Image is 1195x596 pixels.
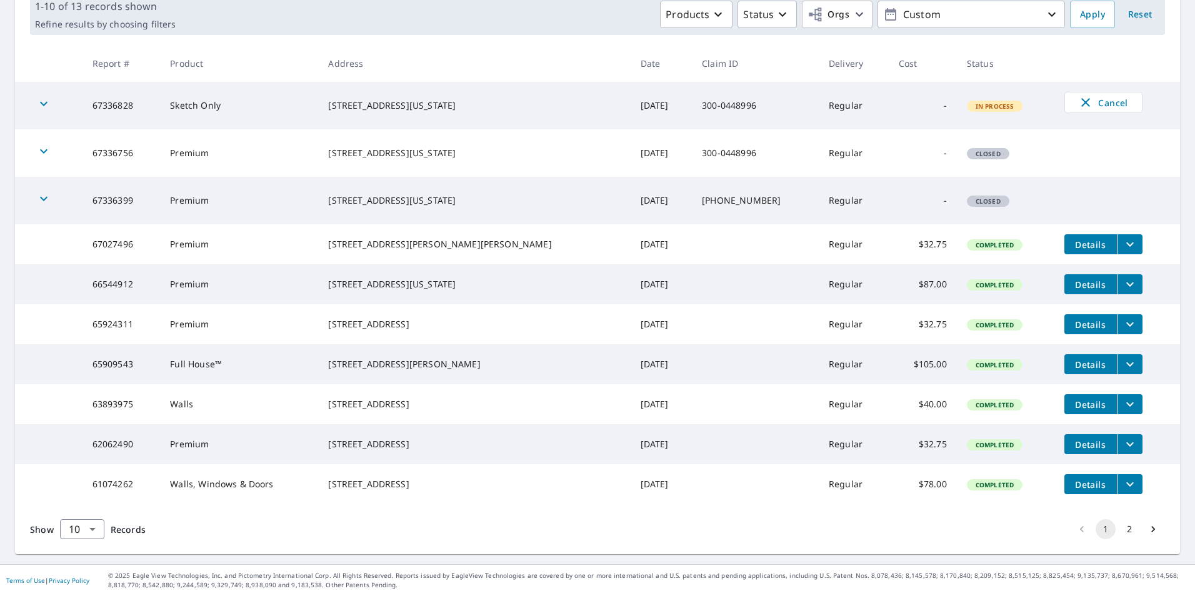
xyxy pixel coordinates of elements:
span: Completed [968,440,1021,449]
th: Cost [889,45,957,82]
td: [DATE] [631,129,692,177]
button: detailsBtn-65909543 [1064,354,1117,374]
td: Premium [160,424,318,464]
span: Details [1072,239,1109,251]
div: Show 10 records [60,519,104,539]
a: Privacy Policy [49,576,89,585]
span: Closed [968,197,1008,206]
td: $32.75 [889,304,957,344]
p: Custom [898,4,1044,26]
td: 65924311 [82,304,161,344]
td: Walls [160,384,318,424]
span: Completed [968,480,1021,489]
td: Premium [160,129,318,177]
div: [STREET_ADDRESS] [328,478,620,490]
span: Details [1072,279,1109,291]
span: Cancel [1077,95,1129,110]
button: detailsBtn-61074262 [1064,474,1117,494]
th: Status [957,45,1054,82]
td: 63893975 [82,384,161,424]
span: Details [1072,479,1109,490]
button: Apply [1070,1,1115,28]
td: Regular [819,464,889,504]
div: 10 [60,512,104,547]
a: Terms of Use [6,576,45,585]
span: Apply [1080,7,1105,22]
button: filesDropdownBtn-61074262 [1117,474,1142,494]
span: Details [1072,319,1109,330]
button: Reset [1120,1,1160,28]
td: [DATE] [631,177,692,224]
td: $32.75 [889,424,957,464]
td: Premium [160,177,318,224]
td: [DATE] [631,304,692,344]
td: $87.00 [889,264,957,304]
td: [PHONE_NUMBER] [692,177,819,224]
div: [STREET_ADDRESS][US_STATE] [328,278,620,291]
button: Custom [877,1,1065,28]
nav: pagination navigation [1070,519,1165,539]
p: | [6,577,89,584]
td: 300-0448996 [692,129,819,177]
button: Orgs [802,1,872,28]
span: In Process [968,102,1022,111]
td: [DATE] [631,384,692,424]
td: 67336399 [82,177,161,224]
td: Regular [819,82,889,129]
td: [DATE] [631,424,692,464]
th: Address [318,45,630,82]
td: Regular [819,384,889,424]
td: Regular [819,424,889,464]
span: Completed [968,241,1021,249]
span: Completed [968,320,1021,329]
td: - [889,177,957,224]
td: Premium [160,224,318,264]
button: filesDropdownBtn-67027496 [1117,234,1142,254]
button: detailsBtn-65924311 [1064,314,1117,334]
span: Details [1072,399,1109,410]
span: Closed [968,149,1008,158]
td: Premium [160,304,318,344]
div: [STREET_ADDRESS][US_STATE] [328,99,620,112]
button: detailsBtn-62062490 [1064,434,1117,454]
span: Details [1072,439,1109,450]
span: Show [30,524,54,535]
button: detailsBtn-66544912 [1064,274,1117,294]
td: $78.00 [889,464,957,504]
span: Records [111,524,146,535]
td: - [889,129,957,177]
td: [DATE] [631,464,692,504]
td: Regular [819,177,889,224]
button: page 1 [1096,519,1116,539]
div: [STREET_ADDRESS][US_STATE] [328,194,620,207]
button: Products [660,1,732,28]
button: filesDropdownBtn-66544912 [1117,274,1142,294]
button: filesDropdownBtn-63893975 [1117,394,1142,414]
td: [DATE] [631,344,692,384]
td: Walls, Windows & Doors [160,464,318,504]
td: $40.00 [889,384,957,424]
th: Claim ID [692,45,819,82]
div: [STREET_ADDRESS] [328,438,620,450]
p: Products [666,7,709,22]
td: Regular [819,224,889,264]
td: Premium [160,264,318,304]
td: 65909543 [82,344,161,384]
td: 61074262 [82,464,161,504]
button: detailsBtn-63893975 [1064,394,1117,414]
th: Date [631,45,692,82]
td: 62062490 [82,424,161,464]
button: filesDropdownBtn-65909543 [1117,354,1142,374]
div: [STREET_ADDRESS][PERSON_NAME] [328,358,620,370]
button: Status [737,1,797,28]
p: © 2025 Eagle View Technologies, Inc. and Pictometry International Corp. All Rights Reserved. Repo... [108,571,1189,590]
td: 67027496 [82,224,161,264]
div: [STREET_ADDRESS][US_STATE] [328,147,620,159]
button: Cancel [1064,92,1142,113]
td: Regular [819,344,889,384]
td: Sketch Only [160,82,318,129]
p: Status [743,7,774,22]
th: Delivery [819,45,889,82]
button: detailsBtn-67027496 [1064,234,1117,254]
span: Details [1072,359,1109,370]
